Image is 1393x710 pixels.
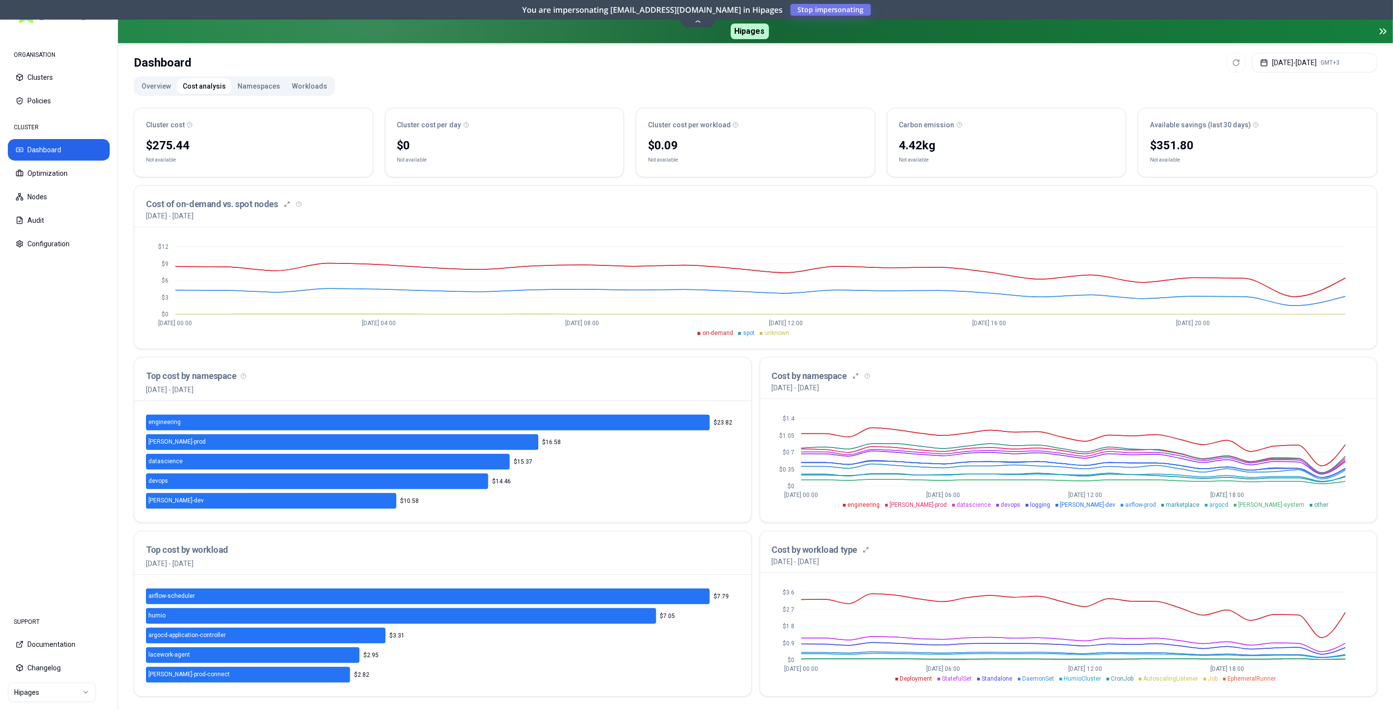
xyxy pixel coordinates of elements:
[8,163,110,184] button: Optimization
[232,78,286,94] button: Namespaces
[784,666,818,673] tspan: [DATE] 00:00
[743,330,755,336] span: spot
[788,483,794,490] tspan: $0
[772,383,819,393] p: [DATE] - [DATE]
[957,501,991,508] span: datascience
[779,432,794,439] tspan: $1.05
[783,640,794,647] tspan: $0.9
[648,120,863,130] div: Cluster cost per workload
[286,78,333,94] button: Workloads
[926,666,960,673] tspan: [DATE] 06:00
[1023,675,1055,682] span: DaemonSet
[397,155,427,165] div: Not available
[1060,501,1116,508] span: [PERSON_NAME]-dev
[1150,138,1365,153] div: $351.80
[982,675,1013,682] span: Standalone
[1111,675,1134,682] span: CronJob
[783,623,794,630] tspan: $1.8
[177,78,232,94] button: Cost analysis
[8,186,110,208] button: Nodes
[146,211,193,221] p: [DATE] - [DATE]
[159,320,192,327] tspan: [DATE] 00:00
[162,260,168,267] tspan: $9
[146,197,278,211] h3: Cost of on-demand vs. spot nodes
[784,492,818,499] tspan: [DATE] 00:00
[8,612,110,632] div: SUPPORT
[8,139,110,161] button: Dashboard
[1150,155,1180,165] div: Not available
[899,120,1114,130] div: Carbon emission
[1210,492,1244,499] tspan: [DATE] 18:00
[942,675,972,682] span: StatefulSet
[1315,501,1329,508] span: other
[1210,501,1229,508] span: argocd
[146,138,361,153] div: $275.44
[162,294,168,301] tspan: $3
[890,501,947,508] span: [PERSON_NAME]-prod
[779,466,794,473] tspan: $0.35
[648,155,678,165] div: Not available
[397,120,612,130] div: Cluster cost per day
[1031,501,1051,508] span: logging
[397,138,612,153] div: $0
[1252,53,1377,72] button: [DATE]-[DATE]GMT+3
[899,138,1114,153] div: 4.42 kg
[8,45,110,65] div: ORGANISATION
[1068,492,1102,499] tspan: [DATE] 12:00
[1321,59,1340,67] span: GMT+3
[8,210,110,231] button: Audit
[1239,501,1305,508] span: [PERSON_NAME]-system
[8,233,110,255] button: Configuration
[1176,320,1210,327] tspan: [DATE] 20:00
[8,67,110,88] button: Clusters
[731,24,769,39] span: Hipages
[565,320,599,327] tspan: [DATE] 08:00
[8,657,110,679] button: Changelog
[1210,666,1244,673] tspan: [DATE] 18:00
[8,90,110,112] button: Policies
[899,155,929,165] div: Not available
[134,53,192,72] div: Dashboard
[136,78,177,94] button: Overview
[972,320,1006,327] tspan: [DATE] 16:00
[162,311,168,318] tspan: $0
[146,385,740,395] p: [DATE] - [DATE]
[8,634,110,655] button: Documentation
[146,120,361,130] div: Cluster cost
[146,543,740,557] h3: Top cost by workload
[765,330,789,336] span: unknown
[362,320,396,327] tspan: [DATE] 04:00
[146,369,740,383] h3: Top cost by namespace
[926,492,960,499] tspan: [DATE] 06:00
[769,320,803,327] tspan: [DATE] 12:00
[900,675,933,682] span: Deployment
[1001,501,1021,508] span: devops
[8,118,110,137] div: CLUSTER
[1166,501,1200,508] span: marketplace
[772,557,819,567] p: [DATE] - [DATE]
[1144,675,1199,682] span: AutoscalingListener
[1068,666,1102,673] tspan: [DATE] 12:00
[772,543,858,557] h3: Cost by workload type
[702,330,733,336] span: on-demand
[162,277,168,284] tspan: $6
[1064,675,1102,682] span: HumioCluster
[146,559,740,568] p: [DATE] - [DATE]
[1208,675,1218,682] span: Job
[1228,675,1276,682] span: EphemeralRunner
[783,449,794,456] tspan: $0.7
[1150,120,1365,130] div: Available savings (last 30 days)
[648,138,863,153] div: $0.09
[158,243,168,250] tspan: $12
[783,415,795,422] tspan: $1.4
[783,589,794,596] tspan: $3.6
[788,657,794,663] tspan: $0
[146,155,176,165] div: Not available
[772,369,847,383] h3: Cost by namespace
[1126,501,1156,508] span: airflow-prod
[783,606,794,613] tspan: $2.7
[848,501,880,508] span: engineering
